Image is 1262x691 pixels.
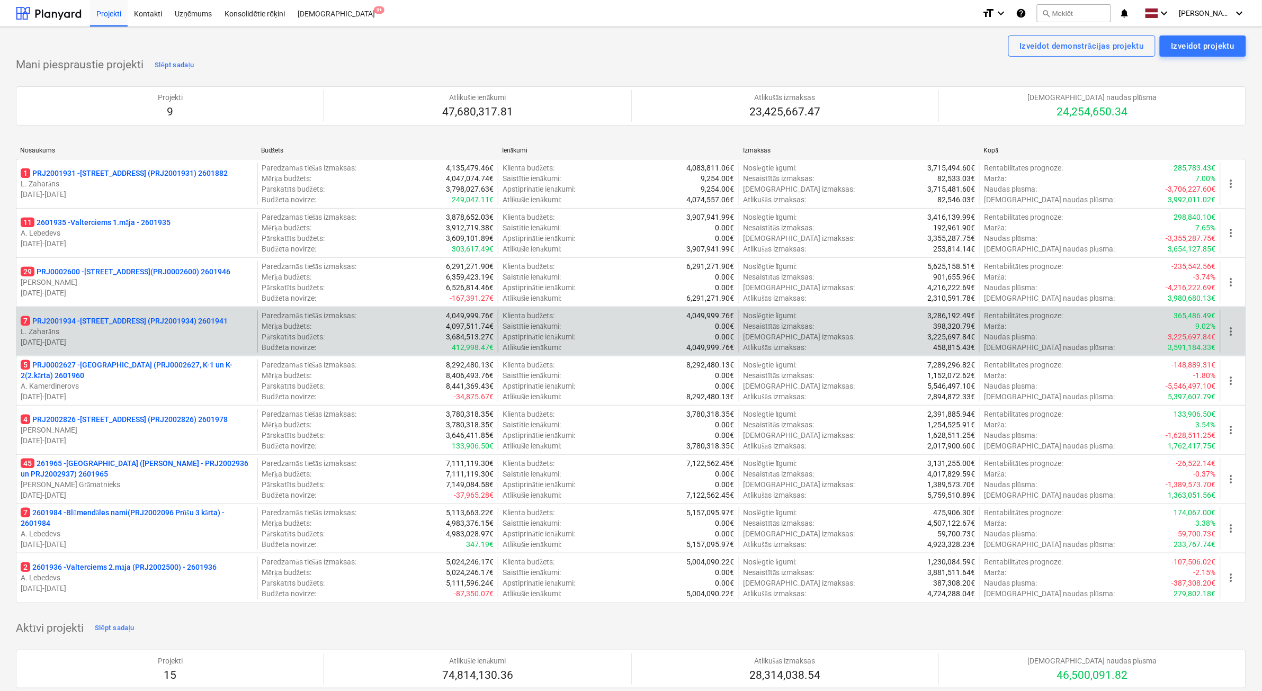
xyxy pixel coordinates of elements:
i: keyboard_arrow_down [995,7,1007,20]
p: 133,906.50€ [1174,409,1216,419]
p: Pārskatīts budžets : [262,430,325,441]
p: Marža : [984,272,1006,282]
p: PRJ2001931 - [STREET_ADDRESS] (PRJ2001931) 2601882 [21,168,228,178]
p: Paredzamās tiešās izmaksas : [262,458,357,469]
div: Izmaksas [743,147,975,154]
p: Atlikušie ienākumi : [503,441,561,451]
p: 261965 - [GEOGRAPHIC_DATA] ([PERSON_NAME] - PRJ2002936 un PRJ2002937) 2601965 [21,458,253,479]
p: [DEMOGRAPHIC_DATA] naudas plūsma : [984,441,1115,451]
p: -167,391.27€ [450,293,494,303]
p: Klienta budžets : [503,409,554,419]
p: Apstiprinātie ienākumi : [503,430,575,441]
p: 7.00% [1196,173,1216,184]
p: Apstiprinātie ienākumi : [503,381,575,391]
p: Saistītie ienākumi : [503,321,561,331]
p: 6,526,814.46€ [446,282,494,293]
p: Atlikušās izmaksas : [744,293,807,303]
p: 3,225,697.84€ [927,331,975,342]
p: Rentabilitātes prognoze : [984,261,1063,272]
p: -26,522.14€ [1176,458,1216,469]
p: Nesaistītās izmaksas : [744,419,815,430]
p: 3,907,941.99€ [687,212,735,222]
p: Budžeta novirze : [262,293,316,303]
p: L. Zaharāns [21,326,253,337]
p: 8,292,480.13€ [687,391,735,402]
p: 4,017,829.59€ [927,469,975,479]
p: [DEMOGRAPHIC_DATA] izmaksas : [744,331,855,342]
span: more_vert [1225,374,1238,387]
p: Klienta budžets : [503,458,554,469]
p: PRJ2001934 - [STREET_ADDRESS] (PRJ2001934) 2601941 [21,316,228,326]
p: 6,359,423.19€ [446,272,494,282]
p: 298,840.10€ [1174,212,1216,222]
p: Projekti [158,92,183,103]
p: Atlikušās izmaksas : [744,441,807,451]
p: Paredzamās tiešās izmaksas : [262,409,357,419]
p: 4,216,222.69€ [927,282,975,293]
span: 4 [21,415,30,424]
p: 3,780,318.35€ [687,441,735,451]
span: 45 [21,459,34,468]
p: 5,625,158.51€ [927,261,975,272]
p: Apstiprinātie ienākumi : [503,282,575,293]
p: 3,131,255.00€ [927,458,975,469]
p: Pārskatīts budžets : [262,381,325,391]
p: 458,815.43€ [933,342,975,353]
p: 7,122,562.45€ [687,458,735,469]
p: Marža : [984,469,1006,479]
p: 2,391,885.94€ [927,409,975,419]
p: Mērķa budžets : [262,321,311,331]
p: Paredzamās tiešās izmaksas : [262,163,357,173]
p: Mērķa budžets : [262,173,311,184]
p: [DATE] - [DATE] [21,583,253,594]
p: 7.65% [1196,222,1216,233]
p: -3,706,227.60€ [1166,184,1216,194]
p: Pārskatīts budžets : [262,331,325,342]
p: 4,097,511.74€ [446,321,494,331]
p: -148,889.31€ [1172,360,1216,370]
p: 47,680,317.81 [442,105,513,120]
div: 1PRJ2001931 -[STREET_ADDRESS] (PRJ2001931) 2601882L. Zaharāns[DATE]-[DATE] [21,168,253,200]
i: keyboard_arrow_down [1233,7,1246,20]
p: 3,646,411.85€ [446,430,494,441]
p: 3,912,719.38€ [446,222,494,233]
p: Apstiprinātie ienākumi : [503,184,575,194]
p: Nesaistītās izmaksas : [744,272,815,282]
p: 4,074,557.06€ [687,194,735,205]
p: 2,894,872.33€ [927,391,975,402]
p: 0.00€ [715,331,735,342]
p: 1,628,511.25€ [927,430,975,441]
p: PRJ0002627 - [GEOGRAPHIC_DATA] (PRJ0002627, K-1 un K-2(2.kārta) 2601960 [21,360,253,381]
div: 22601936 -Valterciems 2.māja (PRJ2002500) - 2601936A. Lebedevs[DATE]-[DATE] [21,562,253,594]
p: 4,047,074.74€ [446,173,494,184]
div: 4PRJ2002826 -[STREET_ADDRESS] (PRJ2002826) 2601978[PERSON_NAME][DATE]-[DATE] [21,414,253,446]
p: 8,406,493.76€ [446,370,494,381]
p: A. Kamerdinerovs [21,381,253,391]
p: 3.54% [1196,419,1216,430]
p: 4,049,999.76€ [446,310,494,321]
p: 365,486.49€ [1174,310,1216,321]
p: 3,980,680.13€ [1168,293,1216,303]
p: 2,017,900.60€ [927,441,975,451]
p: 3,992,011.02€ [1168,194,1216,205]
i: notifications [1120,7,1130,20]
p: PRJ0002600 - [STREET_ADDRESS](PRJ0002600) 2601946 [21,266,230,277]
p: Paredzamās tiešās izmaksas : [262,360,357,370]
p: Mērķa budžets : [262,469,311,479]
p: 9 [158,105,183,120]
div: Budžets [261,147,494,155]
p: 8,292,480.13€ [687,360,735,370]
p: 3,416,139.99€ [927,212,975,222]
p: Saistītie ienākumi : [503,469,561,479]
p: -4,216,222.69€ [1166,282,1216,293]
p: 398,320.79€ [933,321,975,331]
p: [DEMOGRAPHIC_DATA] naudas plūsma [1027,92,1157,103]
p: [DEMOGRAPHIC_DATA] naudas plūsma : [984,244,1115,254]
p: Noslēgtie līgumi : [744,310,797,321]
p: Budžeta novirze : [262,194,316,205]
span: more_vert [1225,276,1238,289]
p: Nesaistītās izmaksas : [744,469,815,479]
span: more_vert [1225,522,1238,535]
p: Rentabilitātes prognoze : [984,212,1063,222]
p: Atlikušie ienākumi : [503,342,561,353]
